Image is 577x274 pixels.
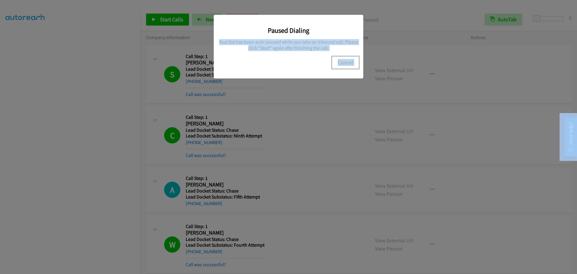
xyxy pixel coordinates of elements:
[218,39,359,51] h5: Your list has been auto-paused while you take an inbound call. Please click "Start" again after f...
[332,57,359,69] button: Cancel
[218,26,359,35] h3: Paused Dialing
[560,113,577,161] iframe: Resource Center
